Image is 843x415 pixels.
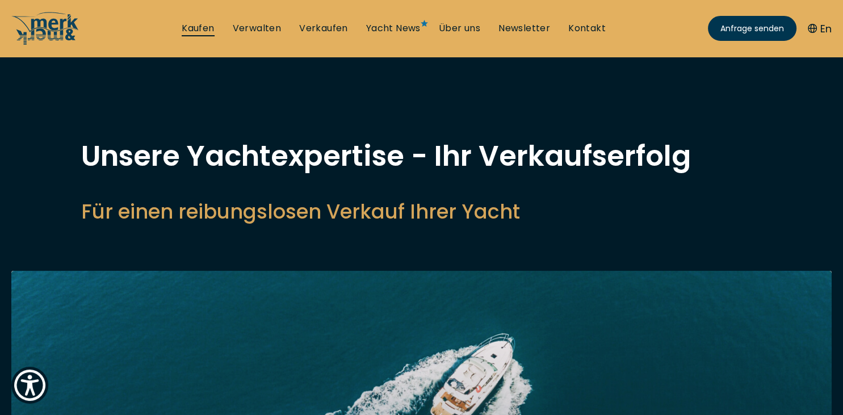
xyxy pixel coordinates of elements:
a: Newsletter [498,22,550,35]
a: Über uns [439,22,480,35]
a: Anfrage senden [708,16,796,41]
h2: Für einen reibungslosen Verkauf Ihrer Yacht [81,198,762,225]
a: Kontakt [568,22,606,35]
h1: Unsere Yachtexpertise - Ihr Verkaufserfolg [81,142,762,170]
button: Show Accessibility Preferences [11,367,48,404]
a: Verkaufen [299,22,348,35]
button: En [808,21,832,36]
span: Anfrage senden [720,23,784,35]
a: Kaufen [182,22,214,35]
a: Verwalten [233,22,282,35]
a: Yacht News [366,22,421,35]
